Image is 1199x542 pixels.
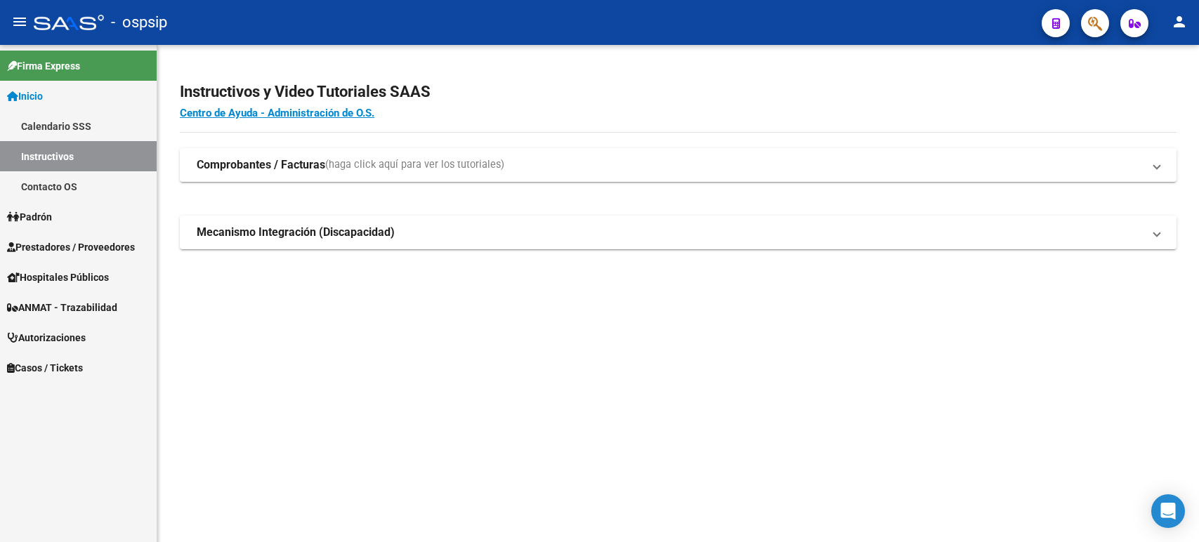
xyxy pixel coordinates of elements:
[7,88,43,104] span: Inicio
[111,7,167,38] span: - ospsip
[7,300,117,315] span: ANMAT - Trazabilidad
[7,239,135,255] span: Prestadores / Proveedores
[7,58,80,74] span: Firma Express
[7,209,52,225] span: Padrón
[180,216,1177,249] mat-expansion-panel-header: Mecanismo Integración (Discapacidad)
[180,79,1177,105] h2: Instructivos y Video Tutoriales SAAS
[7,360,83,376] span: Casos / Tickets
[1171,13,1188,30] mat-icon: person
[1151,494,1185,528] div: Open Intercom Messenger
[180,148,1177,182] mat-expansion-panel-header: Comprobantes / Facturas(haga click aquí para ver los tutoriales)
[7,270,109,285] span: Hospitales Públicos
[197,157,325,173] strong: Comprobantes / Facturas
[11,13,28,30] mat-icon: menu
[7,330,86,345] span: Autorizaciones
[180,107,374,119] a: Centro de Ayuda - Administración de O.S.
[197,225,395,240] strong: Mecanismo Integración (Discapacidad)
[325,157,504,173] span: (haga click aquí para ver los tutoriales)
